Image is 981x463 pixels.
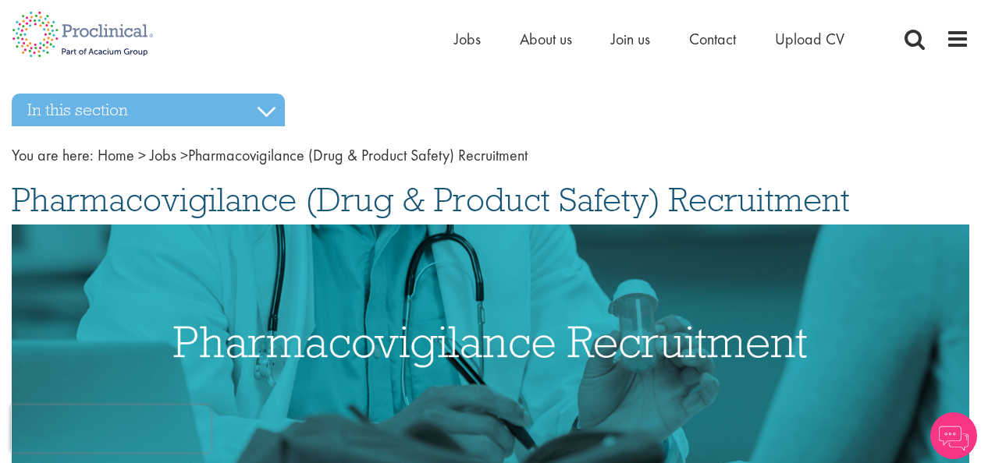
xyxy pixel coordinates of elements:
[12,178,850,221] span: Pharmacovigilance (Drug & Product Safety) Recruitment
[138,145,146,165] span: >
[150,145,176,165] a: breadcrumb link to Jobs
[689,29,736,49] a: Contact
[520,29,572,49] a: About us
[930,412,977,459] img: Chatbot
[611,29,650,49] a: Join us
[775,29,844,49] a: Upload CV
[12,145,94,165] span: You are here:
[98,145,134,165] a: breadcrumb link to Home
[180,145,188,165] span: >
[454,29,481,49] a: Jobs
[98,145,528,165] span: Pharmacovigilance (Drug & Product Safety) Recruitment
[11,405,211,452] iframe: reCAPTCHA
[12,94,285,126] h3: In this section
